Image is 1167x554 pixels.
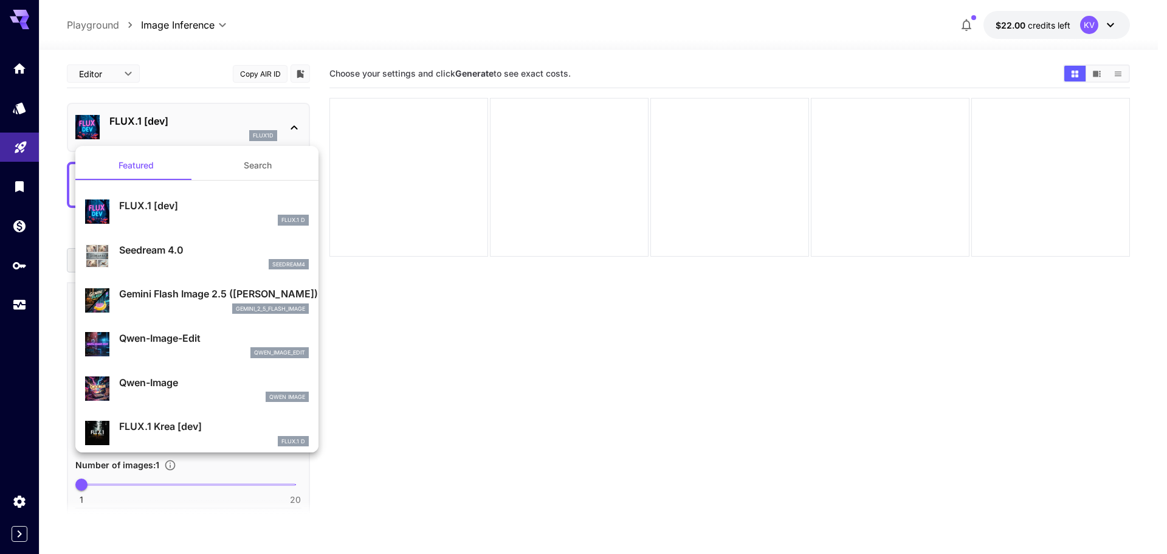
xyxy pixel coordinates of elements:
p: Qwen Image [269,393,305,401]
button: Featured [75,151,197,180]
p: Gemini Flash Image 2.5 ([PERSON_NAME]) [119,286,309,301]
p: FLUX.1 D [281,216,305,224]
div: Gemini Flash Image 2.5 ([PERSON_NAME])gemini_2_5_flash_image [85,282,309,319]
p: FLUX.1 D [281,437,305,446]
p: Qwen-Image [119,375,309,390]
p: seedream4 [272,260,305,269]
p: FLUX.1 Krea [dev] [119,419,309,434]
div: FLUX.1 Krea [dev]FLUX.1 D [85,414,309,451]
button: Search [197,151,318,180]
div: Qwen-Image-Editqwen_image_edit [85,326,309,363]
p: Qwen-Image-Edit [119,331,309,345]
p: qwen_image_edit [254,348,305,357]
div: Qwen-ImageQwen Image [85,370,309,407]
div: FLUX.1 [dev]FLUX.1 D [85,193,309,230]
p: gemini_2_5_flash_image [236,305,305,313]
div: Seedream 4.0seedream4 [85,238,309,275]
p: FLUX.1 [dev] [119,198,309,213]
p: Seedream 4.0 [119,243,309,257]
